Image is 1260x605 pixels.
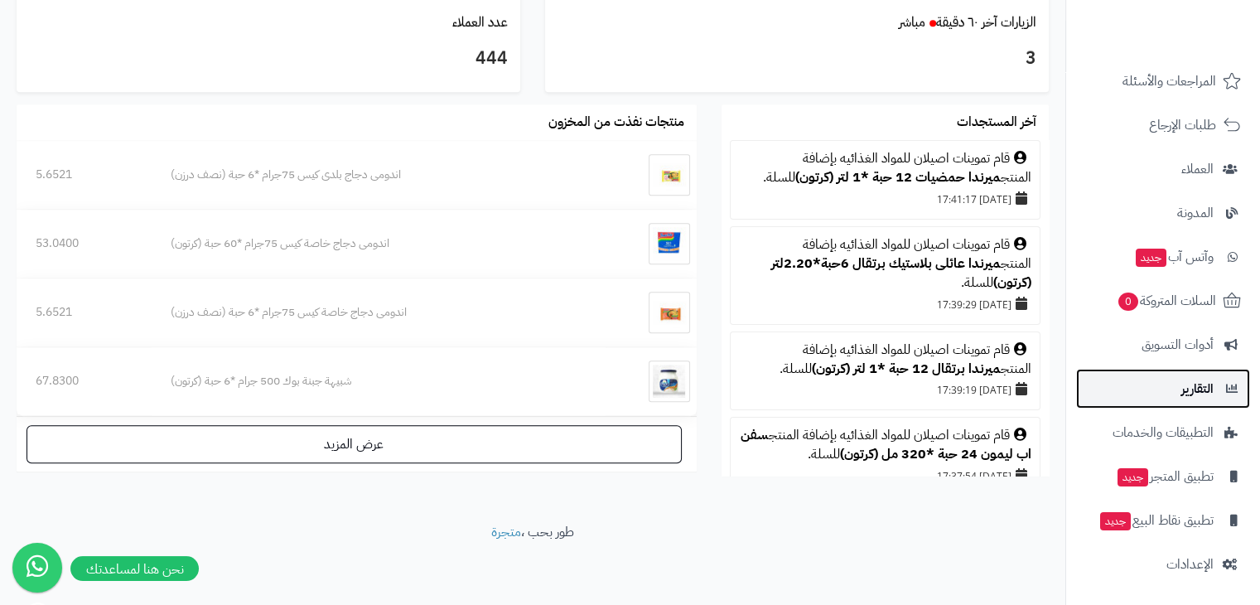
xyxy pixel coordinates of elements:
div: 5.6521 [36,304,133,321]
a: أدوات التسويق [1076,325,1250,365]
a: المدونة [1076,193,1250,233]
img: logo-2.png [1147,12,1244,47]
div: [DATE] 17:37:54 [739,464,1031,487]
span: جديد [1100,512,1131,530]
span: جديد [1136,249,1166,267]
img: اندومى دجاج خاصة كيس 75جرام *6 حبة (نصف درزن) [649,292,690,333]
div: اندومى دجاج خاصة كيس 75جرام *60 حبة (كرتون) [171,235,587,252]
small: مباشر [899,12,925,32]
span: أدوات التسويق [1142,333,1214,356]
span: الإعدادات [1166,553,1214,576]
span: المراجعات والأسئلة [1122,70,1216,93]
div: قام تموينات اصيلان للمواد الغذائيه بإضافة المنتج للسلة. [739,341,1031,379]
img: اندومى دجاج خاصة كيس 75جرام *60 حبة (كرتون) [649,223,690,264]
a: العملاء [1076,149,1250,189]
div: قام تموينات اصيلان للمواد الغذائيه بإضافة المنتج للسلة. [739,149,1031,187]
a: عرض المزيد [27,425,682,463]
a: الزيارات آخر ٦٠ دقيقةمباشر [899,12,1036,32]
a: ميرندا برتقال 12 حبة *1 لتر (كرتون) [812,359,1001,379]
div: اندومى دجاج بلدى كيس 75جرام *6 حبة (نصف درزن) [171,167,587,183]
span: 0 [1118,292,1138,311]
h3: آخر المستجدات [957,115,1036,130]
span: العملاء [1181,157,1214,181]
div: 53.0400 [36,235,133,252]
img: شبيهة جبنة بوك 500 جرام *6 حبة (كرتون) [649,361,690,402]
a: التطبيقات والخدمات [1076,413,1250,453]
div: 67.8300 [36,373,133,390]
a: عدد العملاء [452,12,508,32]
span: تطبيق المتجر [1116,465,1214,488]
span: السلات المتروكة [1117,289,1216,312]
div: اندومى دجاج خاصة كيس 75جرام *6 حبة (نصف درزن) [171,304,587,321]
a: وآتس آبجديد [1076,237,1250,277]
span: طلبات الإرجاع [1149,114,1216,137]
div: [DATE] 17:39:19 [739,378,1031,401]
div: قام تموينات اصيلان للمواد الغذائيه بإضافة المنتج للسلة. [739,426,1031,464]
h3: منتجات نفذت من المخزون [548,115,684,130]
span: تطبيق نقاط البيع [1098,509,1214,532]
a: ميرندا عائلى بلاستيك برتقال 6حبة*2.20لتر (كرتون) [771,254,1031,293]
div: [DATE] 17:41:17 [739,187,1031,211]
a: تطبيق المتجرجديد [1076,457,1250,496]
span: التطبيقات والخدمات [1113,421,1214,444]
a: متجرة [491,522,521,542]
span: المدونة [1177,201,1214,225]
img: اندومى دجاج بلدى كيس 75جرام *6 حبة (نصف درزن) [649,154,690,196]
a: ميرندا حمضيات 12 حبة *1 لتر (كرتون) [795,167,1001,187]
a: تطبيق نقاط البيعجديد [1076,501,1250,540]
h3: 3 [558,45,1036,73]
a: الإعدادات [1076,544,1250,584]
div: شبيهة جبنة بوك 500 جرام *6 حبة (كرتون) [171,373,587,390]
div: 5.6521 [36,167,133,183]
div: قام تموينات اصيلان للمواد الغذائيه بإضافة المنتج للسلة. [739,235,1031,293]
a: طلبات الإرجاع [1076,105,1250,145]
div: [DATE] 17:39:29 [739,293,1031,316]
span: التقارير [1181,377,1214,400]
a: السلات المتروكة0 [1076,281,1250,321]
h3: 444 [29,45,508,73]
a: سفن اب ليمون 24 حبة *320 مل (كرتون) [741,425,1031,464]
a: المراجعات والأسئلة [1076,61,1250,101]
span: جديد [1118,468,1148,486]
span: وآتس آب [1134,245,1214,269]
a: التقارير [1076,369,1250,409]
